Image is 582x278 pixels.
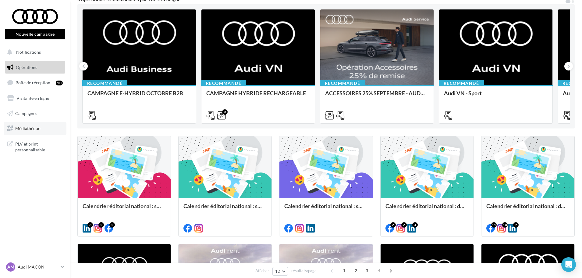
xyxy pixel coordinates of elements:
a: PLV et print personnalisable [4,137,66,155]
div: Open Intercom Messenger [561,257,576,272]
div: 3 [222,109,228,115]
span: 1 [339,266,349,276]
div: Recommandé [201,80,246,87]
span: Boîte de réception [16,80,50,85]
div: Audi VN - Sport [444,90,548,102]
div: Recommandé [320,80,365,87]
div: 11 [491,222,497,228]
div: 3 [87,222,93,228]
div: CAMPAGNE HYBRIDE RECHARGEABLE [206,90,310,102]
div: Recommandé [82,80,127,87]
div: 2 [390,222,396,228]
div: Calendrier éditorial national : semaine du 22.09 au 28.09 [83,203,166,215]
a: AM Audi MACON [5,261,65,273]
span: 4 [374,266,384,276]
span: Campagnes [15,110,37,116]
div: 10 [502,222,508,228]
span: 12 [275,269,280,274]
div: Calendrier éditorial national : semaine du 15.09 au 21.09 [183,203,267,215]
a: Opérations [4,61,66,74]
span: 3 [362,266,372,276]
div: CAMPAGNE E-HYBRID OCTOBRE B2B [87,90,191,102]
span: 2 [351,266,361,276]
span: Afficher [255,268,269,274]
a: Médiathèque [4,122,66,135]
div: 2 [401,222,407,228]
p: Audi MACON [18,264,58,270]
div: 10 [56,81,63,85]
div: 2 [109,222,115,228]
a: Campagnes [4,107,66,120]
div: Calendrier éditorial national : semaine du 08.09 au 14.09 [284,203,367,215]
a: Visibilité en ligne [4,92,66,105]
span: Notifications [16,49,41,55]
span: Médiathèque [15,126,40,131]
span: Opérations [16,65,37,70]
span: AM [7,264,14,270]
button: Nouvelle campagne [5,29,65,39]
div: Calendrier éditorial national : du 02.09 au 09.09 [486,203,570,215]
span: résultats/page [291,268,317,274]
div: 3 [412,222,418,228]
button: Notifications [4,46,64,59]
span: Visibilité en ligne [16,96,49,101]
div: Recommandé [439,80,484,87]
div: 9 [513,222,519,228]
div: ACCESSOIRES 25% SEPTEMBRE - AUDI SERVICE [325,90,429,102]
button: 12 [272,267,288,276]
div: 2 [98,222,104,228]
span: PLV et print personnalisable [15,140,63,153]
a: Boîte de réception10 [4,76,66,89]
div: Calendrier éditorial national : du 02.09 au 15.09 [385,203,469,215]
